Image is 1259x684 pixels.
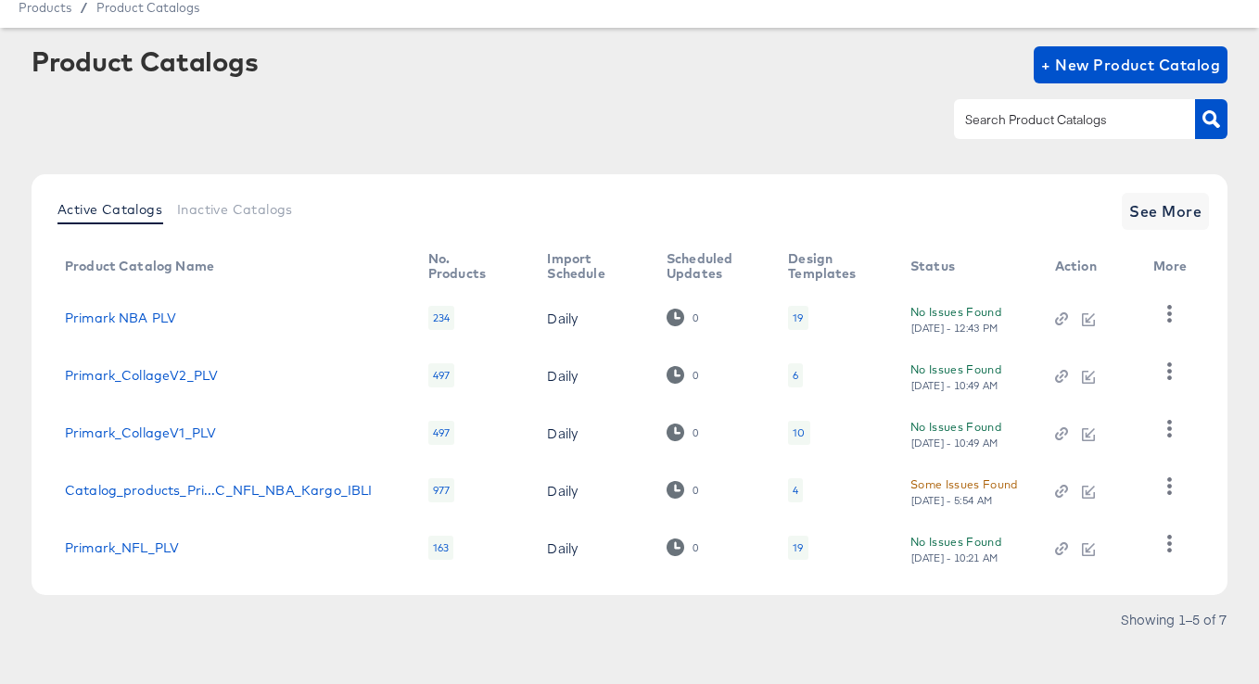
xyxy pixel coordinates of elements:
button: Some Issues Found[DATE] - 5:54 AM [910,475,1018,507]
span: Inactive Catalogs [177,202,293,217]
div: Scheduled Updates [667,251,751,281]
div: 0 [692,541,699,554]
div: [DATE] - 5:54 AM [910,494,994,507]
a: Primark_CollageV1_PLV [65,425,216,440]
div: 0 [667,366,699,384]
th: Action [1040,245,1138,289]
div: 19 [793,540,803,555]
button: See More [1122,193,1209,230]
td: Daily [532,289,652,347]
td: Daily [532,347,652,404]
div: 19 [788,306,808,330]
div: 10 [793,425,805,440]
th: Status [896,245,1040,289]
div: 497 [428,421,454,445]
a: Primark_NFL_PLV [65,540,179,555]
div: 0 [667,309,699,326]
div: 0 [667,538,699,556]
div: 0 [692,484,699,497]
a: Catalog_products_Pri...C_NFL_NBA_Kargo_IBLI [65,483,372,498]
div: 19 [793,310,803,325]
div: Design Templates [788,251,873,281]
td: Daily [532,519,652,576]
div: Showing 1–5 of 7 [1120,613,1227,626]
td: Daily [532,404,652,462]
div: 19 [788,536,808,560]
div: 0 [667,481,699,499]
span: + New Product Catalog [1041,52,1220,78]
span: See More [1129,198,1202,224]
input: Search Product Catalogs [961,109,1159,131]
div: 4 [788,478,803,502]
div: 0 [692,311,699,324]
div: 6 [788,363,803,387]
span: Active Catalogs [57,202,162,217]
div: 234 [428,306,454,330]
div: 10 [788,421,809,445]
div: 0 [692,426,699,439]
div: 977 [428,478,454,502]
div: 0 [692,369,699,382]
td: Daily [532,462,652,519]
div: Product Catalog Name [65,259,214,273]
a: Primark NBA PLV [65,310,176,325]
div: Some Issues Found [910,475,1018,494]
div: 4 [793,483,798,498]
div: 0 [667,424,699,441]
div: Product Catalogs [32,46,258,76]
div: 497 [428,363,454,387]
div: Import Schedule [547,251,629,281]
th: More [1138,245,1209,289]
div: No. Products [428,251,511,281]
a: Primark_CollageV2_PLV [65,368,218,383]
div: 6 [793,368,798,383]
button: + New Product Catalog [1034,46,1227,83]
div: 163 [428,536,453,560]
